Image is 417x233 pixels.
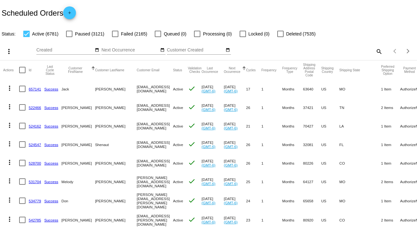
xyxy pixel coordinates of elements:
[202,98,224,117] mat-cell: [DATE]
[95,80,137,98] mat-cell: [PERSON_NAME]
[224,89,238,93] a: (GMT-6)
[202,211,224,229] mat-cell: [DATE]
[202,117,224,135] mat-cell: [DATE]
[321,154,339,172] mat-cell: US
[173,218,183,222] span: Active
[261,191,282,211] mat-cell: 1
[303,98,321,117] mat-cell: 37421
[6,177,13,185] mat-icon: more_vert
[339,80,381,98] mat-cell: MO
[261,80,282,98] mat-cell: 1
[44,65,56,75] button: Change sorting for LastProcessingCycleId
[381,154,400,172] mat-cell: 1 Item
[167,48,224,53] input: Customer Created
[44,87,58,91] a: Success
[261,135,282,154] mat-cell: 1
[261,98,282,117] mat-cell: 1
[224,182,238,186] a: (GMT-6)
[36,48,94,53] input: Created
[339,211,381,229] mat-cell: CO
[303,211,321,229] mat-cell: 80920
[29,199,41,203] a: 534779
[246,117,261,135] mat-cell: 21
[29,218,41,222] a: 542785
[62,191,95,211] mat-cell: Don
[339,98,381,117] mat-cell: TN
[246,191,261,211] mat-cell: 24
[95,191,137,211] mat-cell: [PERSON_NAME]
[29,180,41,184] a: 531704
[29,161,41,165] a: 528700
[29,105,41,110] a: 522466
[224,66,241,74] button: Change sorting for NextOccurrenceUtc
[173,105,183,110] span: Active
[321,172,339,191] mat-cell: US
[303,172,321,191] mat-cell: 64127
[282,98,303,117] mat-cell: Months
[224,80,246,98] mat-cell: [DATE]
[137,211,173,229] mat-cell: [EMAIL_ADDRESS][PERSON_NAME][DOMAIN_NAME]
[202,89,215,93] a: (GMT-6)
[246,98,261,117] mat-cell: 26
[202,80,224,98] mat-cell: [DATE]
[44,105,58,110] a: Success
[2,6,76,19] h2: Scheduled Orders
[224,220,238,224] a: (GMT-6)
[62,154,95,172] mat-cell: [PERSON_NAME]
[381,98,400,117] mat-cell: 2 Items
[202,126,215,130] a: (GMT-6)
[339,191,381,211] mat-cell: MO
[321,117,339,135] mat-cell: US
[95,68,124,72] button: Change sorting for CustomerLastName
[224,126,238,130] a: (GMT-6)
[224,154,246,172] mat-cell: [DATE]
[303,117,321,135] mat-cell: 70427
[321,135,339,154] mat-cell: US
[224,98,246,117] mat-cell: [DATE]
[173,68,182,72] button: Change sorting for Status
[137,117,173,135] mat-cell: [EMAIL_ADDRESS][DOMAIN_NAME]
[202,154,224,172] mat-cell: [DATE]
[202,163,215,167] a: (GMT-6)
[261,154,282,172] mat-cell: 1
[62,98,95,117] mat-cell: [PERSON_NAME]
[375,46,383,56] mat-icon: search
[339,68,360,72] button: Change sorting for ShippingState
[62,135,95,154] mat-cell: [PERSON_NAME]
[95,48,99,53] mat-icon: date_range
[381,172,400,191] mat-cell: 2 Items
[6,215,13,223] mat-icon: more_vert
[202,201,215,205] a: (GMT-6)
[202,220,215,224] a: (GMT-6)
[246,172,261,191] mat-cell: 25
[202,172,224,191] mat-cell: [DATE]
[303,191,321,211] mat-cell: 65658
[137,154,173,172] mat-cell: [EMAIL_ADDRESS][DOMAIN_NAME]
[44,180,58,184] a: Success
[339,172,381,191] mat-cell: MO
[282,66,297,74] button: Change sorting for FrequencyType
[389,45,402,58] button: Previous page
[246,80,261,98] mat-cell: 17
[75,30,104,38] span: Paused (3121)
[381,191,400,211] mat-cell: 1 Item
[224,211,246,229] mat-cell: [DATE]
[95,98,137,117] mat-cell: [PERSON_NAME]
[339,154,381,172] mat-cell: CO
[282,211,303,229] mat-cell: Months
[29,143,41,147] a: 524547
[282,135,303,154] mat-cell: Months
[44,199,58,203] a: Success
[62,172,95,191] mat-cell: Melody
[224,191,246,211] mat-cell: [DATE]
[137,68,160,72] button: Change sorting for CustomerEmail
[224,107,238,112] a: (GMT-6)
[282,117,303,135] mat-cell: Months
[164,30,186,38] span: Queued (0)
[29,124,41,128] a: 524162
[62,211,95,229] mat-cell: [PERSON_NAME]
[282,172,303,191] mat-cell: Months
[137,80,173,98] mat-cell: [EMAIL_ADDRESS][DOMAIN_NAME]
[5,48,13,55] mat-icon: more_vert
[95,117,137,135] mat-cell: [PERSON_NAME]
